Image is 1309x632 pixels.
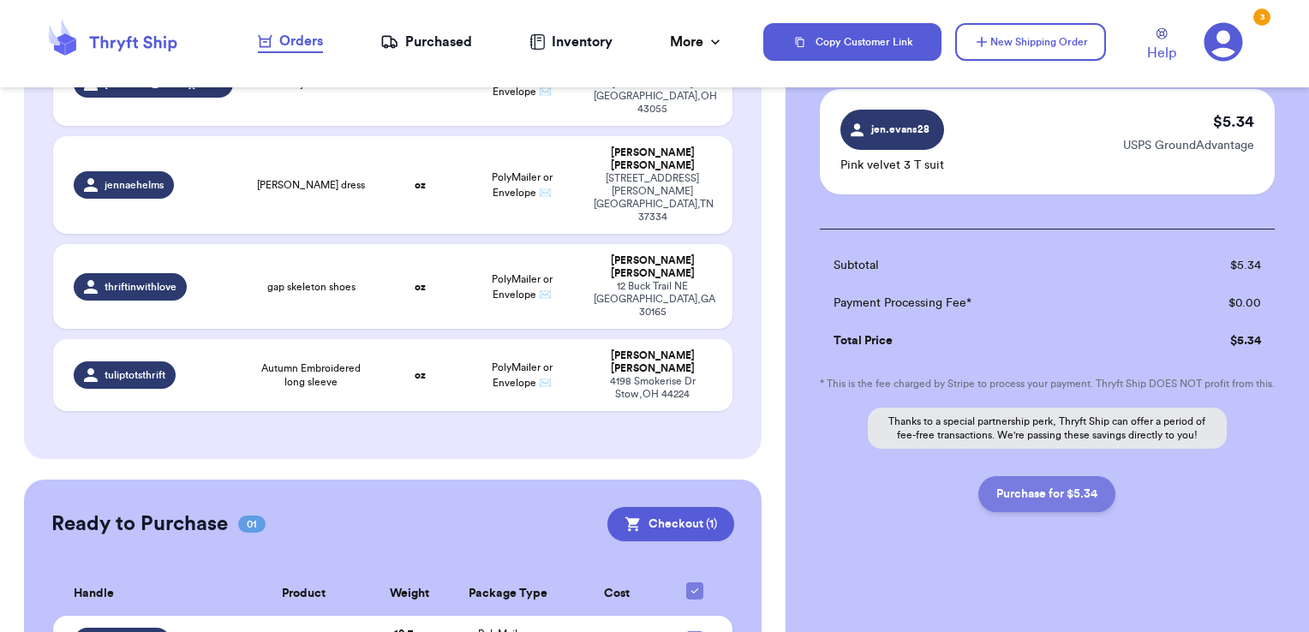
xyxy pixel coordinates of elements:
[105,368,165,382] span: tuliptotsthrift
[594,280,713,319] div: 12 Buck Trail NE [GEOGRAPHIC_DATA] , GA 30165
[449,572,568,616] th: Package Type
[1154,284,1275,322] td: $ 0.00
[257,178,365,192] span: [PERSON_NAME] dress
[332,79,344,89] span: + 3
[1253,9,1270,26] div: 3
[1147,28,1176,63] a: Help
[258,31,323,51] div: Orders
[74,585,114,603] span: Handle
[840,157,944,174] p: Pink velvet 3 T suit
[820,247,1154,284] td: Subtotal
[1154,322,1275,360] td: $ 5.34
[568,572,667,616] th: Cost
[607,507,734,541] button: Checkout (1)
[51,510,228,538] h2: Ready to Purchase
[415,282,426,292] strong: oz
[594,375,713,401] div: 4198 Smokerise Dr Stow , OH 44224
[492,71,553,97] span: PolyMailer or Envelope ✉️
[820,322,1154,360] td: Total Price
[254,361,369,389] span: Autumn Embroidered long sleeve
[670,32,724,52] div: More
[868,408,1227,449] p: Thanks to a special partnership perk, Thryft Ship can offer a period of fee-free transactions. We...
[594,254,713,280] div: [PERSON_NAME] [PERSON_NAME]
[1213,110,1254,134] p: $ 5.34
[1204,22,1243,62] a: 3
[820,284,1154,322] td: Payment Processing Fee*
[978,476,1115,512] button: Purchase for $5.34
[380,32,472,52] a: Purchased
[594,64,713,116] div: [STREET_ADDRESS][PERSON_NAME] [GEOGRAPHIC_DATA] , OH 43055
[820,377,1275,391] p: * This is the fee charged by Stripe to process your payment. Thryft Ship DOES NOT profit from this.
[492,274,553,300] span: PolyMailer or Envelope ✉️
[594,146,713,172] div: [PERSON_NAME] [PERSON_NAME]
[594,172,713,224] div: [STREET_ADDRESS][PERSON_NAME] [GEOGRAPHIC_DATA] , TN 37334
[105,280,176,294] span: thriftinwithlove
[955,23,1106,61] button: New Shipping Order
[1147,43,1176,63] span: Help
[369,572,448,616] th: Weight
[267,280,356,294] span: gap skeleton shoes
[594,349,713,375] div: [PERSON_NAME] [PERSON_NAME]
[258,31,323,53] a: Orders
[492,172,553,198] span: PolyMailer or Envelope ✉️
[238,516,266,533] span: 01
[1123,137,1254,154] p: USPS GroundAdvantage
[105,178,164,192] span: jennaehelms
[1154,247,1275,284] td: $ 5.34
[237,572,369,616] th: Product
[415,180,426,190] strong: oz
[763,23,941,61] button: Copy Customer Link
[529,32,613,52] a: Inventory
[492,362,553,388] span: PolyMailer or Envelope ✉️
[870,122,932,137] span: jen.evans28
[415,79,426,89] strong: oz
[415,370,426,380] strong: oz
